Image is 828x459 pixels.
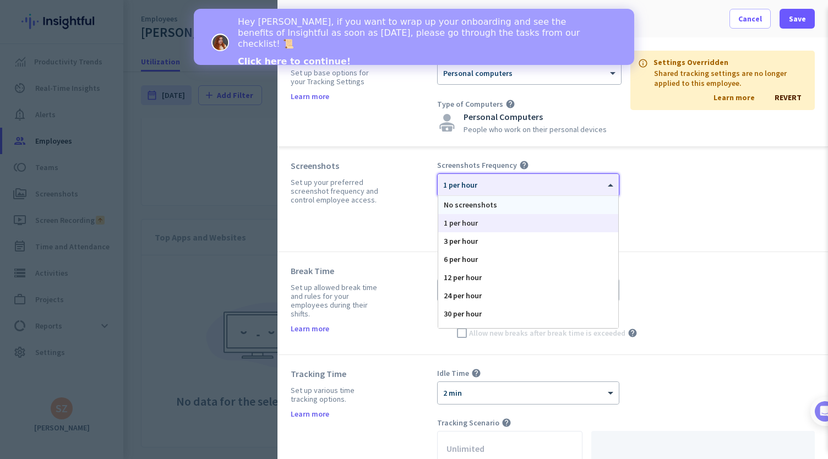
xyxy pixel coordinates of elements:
[438,269,618,287] div: 12 per hour
[729,9,771,29] button: Cancel
[291,68,382,86] div: Set up base options for your Tracking Settings
[519,160,529,170] i: help
[437,99,503,109] span: Type of Computers
[505,99,515,109] i: help
[464,112,607,121] div: Personal Computers
[437,368,469,378] span: Idle Time
[490,327,501,338] img: arrow upward addon
[438,250,618,269] div: 6 per hour
[438,232,618,250] div: 3 per hour
[789,13,806,24] span: Save
[44,47,157,59] a: Click here to continue!
[291,265,382,276] div: Break Time
[738,13,762,24] span: Cancel
[438,323,618,343] div: 120 per hour
[291,325,329,332] a: Learn more
[502,418,511,428] i: help
[780,9,815,29] button: Save
[194,9,634,65] iframe: Intercom live chat banner
[291,368,382,379] div: Tracking Time
[291,92,329,100] a: Learn more
[628,328,638,338] i: help
[437,160,517,170] span: Screenshots Frequency
[437,114,457,132] img: personal
[438,196,618,328] div: Options List
[464,125,607,133] div: People who work on their personal devices
[291,410,329,418] a: Learn more
[438,287,618,305] div: 24 per hour
[653,58,728,66] p: Settings Overridden
[438,305,618,323] div: 30 per hour
[291,160,382,171] div: Screenshots
[775,92,802,102] span: REVERT
[437,418,499,428] span: Tracking Scenario
[638,58,647,66] i: info
[291,283,382,318] div: Set up allowed break time and rules for your employees during their shifts.
[654,68,802,88] p: Shared tracking settings are no longer applied to this employee.
[291,178,382,204] div: Set up your preferred screenshot frequency and control employee access.
[471,368,481,378] i: help
[291,386,382,403] div: Set up various time tracking options.
[437,265,476,275] span: Break Time
[713,92,755,102] a: Learn more
[438,214,618,232] div: 1 per hour
[438,196,618,214] div: No screenshots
